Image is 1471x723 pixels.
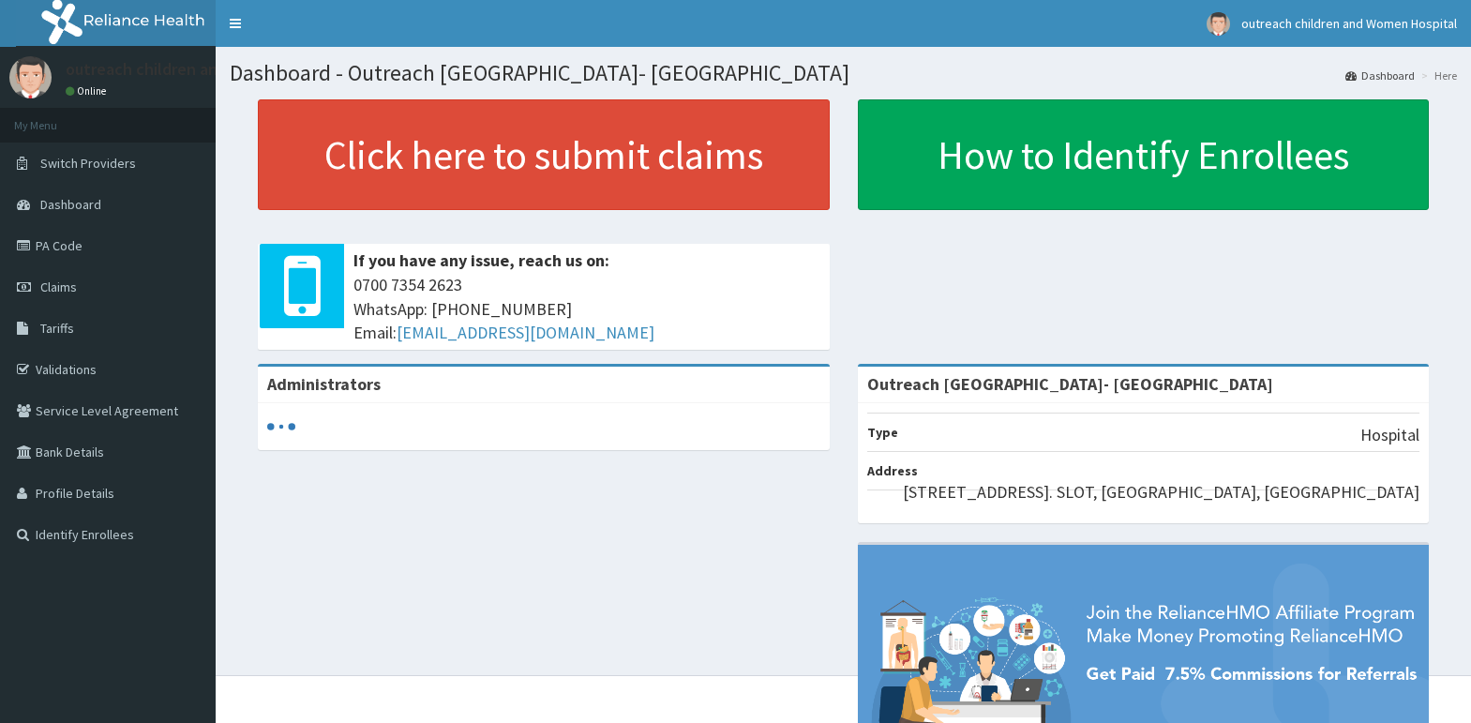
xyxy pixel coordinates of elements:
[40,196,101,213] span: Dashboard
[858,99,1430,210] a: How to Identify Enrollees
[353,249,609,271] b: If you have any issue, reach us on:
[903,480,1419,505] p: [STREET_ADDRESS]. SLOT, [GEOGRAPHIC_DATA], [GEOGRAPHIC_DATA]
[66,61,351,78] p: outreach children and Women Hospital
[9,56,52,98] img: User Image
[40,155,136,172] span: Switch Providers
[1241,15,1457,32] span: outreach children and Women Hospital
[397,322,654,343] a: [EMAIL_ADDRESS][DOMAIN_NAME]
[66,84,111,98] a: Online
[1360,423,1419,447] p: Hospital
[267,373,381,395] b: Administrators
[258,99,830,210] a: Click here to submit claims
[867,462,918,479] b: Address
[40,320,74,337] span: Tariffs
[867,424,898,441] b: Type
[867,373,1273,395] strong: Outreach [GEOGRAPHIC_DATA]- [GEOGRAPHIC_DATA]
[353,273,820,345] span: 0700 7354 2623 WhatsApp: [PHONE_NUMBER] Email:
[1207,12,1230,36] img: User Image
[230,61,1457,85] h1: Dashboard - Outreach [GEOGRAPHIC_DATA]- [GEOGRAPHIC_DATA]
[267,413,295,441] svg: audio-loading
[40,279,77,295] span: Claims
[1345,68,1415,83] a: Dashboard
[1417,68,1457,83] li: Here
